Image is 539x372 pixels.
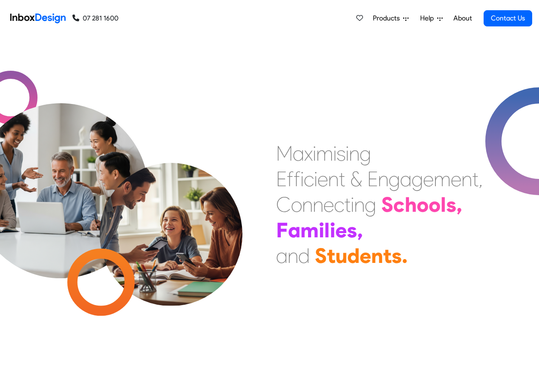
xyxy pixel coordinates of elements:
div: . [402,243,408,268]
div: t [344,192,351,217]
div: c [393,192,405,217]
div: & [350,166,362,192]
div: S [381,192,393,217]
div: u [335,243,347,268]
a: Contact Us [484,10,532,26]
div: g [389,166,400,192]
a: 07 281 1600 [72,13,118,23]
div: d [347,243,360,268]
div: C [276,192,291,217]
div: , [456,192,462,217]
div: g [360,141,371,166]
div: m [316,141,333,166]
div: Maximising Efficient & Engagement, Connecting Schools, Families, and Students. [276,141,483,268]
div: e [360,243,371,268]
div: o [429,192,441,217]
div: i [330,217,335,243]
div: f [287,166,294,192]
div: e [323,192,334,217]
div: S [315,243,327,268]
div: s [446,192,456,217]
div: g [412,166,423,192]
div: e [317,166,328,192]
div: e [335,217,347,243]
div: t [339,166,345,192]
span: Help [420,13,437,23]
div: g [365,192,376,217]
div: o [291,192,302,217]
div: i [346,141,349,166]
div: t [472,166,478,192]
div: , [357,217,363,243]
div: d [298,243,310,268]
div: F [276,217,288,243]
div: n [313,192,323,217]
div: x [304,141,313,166]
div: l [324,217,330,243]
div: n [288,243,298,268]
div: i [314,166,317,192]
div: a [288,217,300,243]
div: e [423,166,434,192]
div: n [302,192,313,217]
div: t [383,243,392,268]
div: n [349,141,360,166]
div: a [293,141,304,166]
a: Help [417,10,446,27]
div: n [461,166,472,192]
div: a [400,166,412,192]
div: s [392,243,402,268]
img: parents_with_child.png [82,127,260,306]
div: i [333,141,337,166]
div: s [337,141,346,166]
div: m [300,217,319,243]
div: s [347,217,357,243]
div: e [451,166,461,192]
div: i [319,217,324,243]
div: c [304,166,314,192]
div: i [313,141,316,166]
div: m [434,166,451,192]
div: i [300,166,304,192]
div: n [328,166,339,192]
div: f [294,166,300,192]
div: E [367,166,378,192]
div: t [327,243,335,268]
a: About [451,10,474,27]
div: M [276,141,293,166]
div: n [371,243,383,268]
div: E [276,166,287,192]
div: o [417,192,429,217]
a: Products [369,10,412,27]
div: i [351,192,354,217]
div: c [334,192,344,217]
span: Products [373,13,403,23]
div: , [478,166,483,192]
div: l [441,192,446,217]
div: n [378,166,389,192]
div: n [354,192,365,217]
div: h [405,192,417,217]
div: a [276,243,288,268]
